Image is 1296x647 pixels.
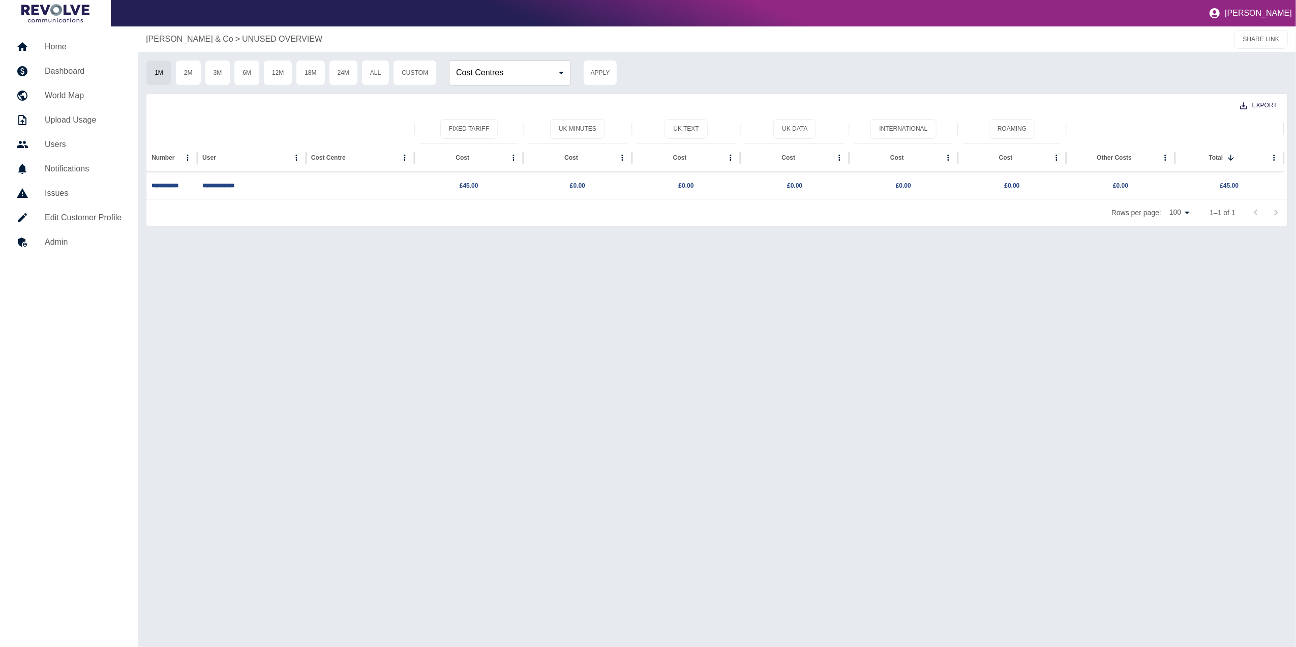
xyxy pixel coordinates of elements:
button: Cost column menu [615,151,629,165]
button: Cost column menu [832,151,847,165]
button: 6M [234,60,260,85]
p: Rows per page: [1111,208,1161,218]
div: User [202,154,216,161]
a: Edit Customer Profile [8,205,130,230]
a: £0.00 [570,182,585,189]
img: Logo [21,4,89,22]
button: Cost column menu [941,151,955,165]
button: Roaming [989,119,1035,139]
p: > [235,33,240,45]
button: 24M [329,60,358,85]
div: Other Costs [1097,154,1132,161]
a: £0.00 [787,182,802,189]
button: Total column menu [1267,151,1281,165]
a: £45.00 [1220,182,1239,189]
a: Admin [8,230,130,254]
div: 100 [1165,205,1193,220]
div: Cost [781,154,795,161]
button: Cost Centre column menu [398,151,412,165]
button: Number column menu [180,151,195,165]
div: Cost [456,154,469,161]
button: Cost column menu [1049,151,1064,165]
a: Issues [8,181,130,205]
a: World Map [8,83,130,108]
a: £0.00 [679,182,694,189]
a: £45.00 [460,182,478,189]
a: Users [8,132,130,157]
h5: Admin [45,236,122,248]
div: Number [152,154,174,161]
button: Custom [393,60,437,85]
button: Fixed Tariff [440,119,498,139]
a: [PERSON_NAME] & Co [146,33,233,45]
a: £0.00 [1113,182,1128,189]
a: UNUSED OVERVIEW [242,33,322,45]
button: Cost column menu [506,151,521,165]
h5: Issues [45,187,122,199]
button: SHARE LINK [1234,30,1288,49]
button: [PERSON_NAME] [1204,3,1296,23]
a: Dashboard [8,59,130,83]
button: Other Costs column menu [1158,151,1172,165]
button: 1M [146,60,172,85]
p: 1–1 of 1 [1210,208,1235,218]
h5: Notifications [45,163,122,175]
h5: Users [45,138,122,151]
button: Cost column menu [724,151,738,165]
button: 12M [263,60,292,85]
h5: World Map [45,90,122,102]
div: Cost [564,154,578,161]
div: Total [1209,154,1223,161]
p: [PERSON_NAME] [1225,9,1292,18]
a: Upload Usage [8,108,130,132]
div: Cost [999,154,1013,161]
h5: Dashboard [45,65,122,77]
h5: Home [45,41,122,53]
div: Cost [890,154,904,161]
h5: Edit Customer Profile [45,212,122,224]
div: Cost Centre [311,154,346,161]
button: Apply [583,60,617,85]
button: Export [1232,96,1285,115]
button: 3M [205,60,231,85]
button: UK Data [773,119,816,139]
button: Sort [1224,151,1238,165]
button: UK Minutes [550,119,605,139]
button: 2M [175,60,201,85]
h5: Upload Usage [45,114,122,126]
a: Notifications [8,157,130,181]
a: £0.00 [896,182,911,189]
button: 18M [296,60,325,85]
button: UK Text [665,119,707,139]
a: £0.00 [1005,182,1020,189]
button: International [870,119,936,139]
button: User column menu [289,151,304,165]
button: All [361,60,389,85]
div: Cost [673,154,687,161]
a: Home [8,35,130,59]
